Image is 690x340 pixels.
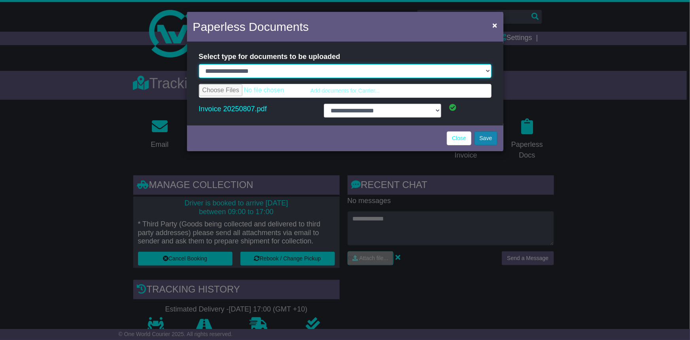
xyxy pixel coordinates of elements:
span: × [492,21,497,30]
a: Close [447,131,471,145]
a: Invoice 20250807.pdf [199,103,267,115]
h4: Paperless Documents [193,18,309,36]
button: Close [488,17,501,33]
button: Save [474,131,497,145]
a: Add documents for Carrier... [199,84,492,98]
label: Select type for documents to be uploaded [199,49,340,64]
